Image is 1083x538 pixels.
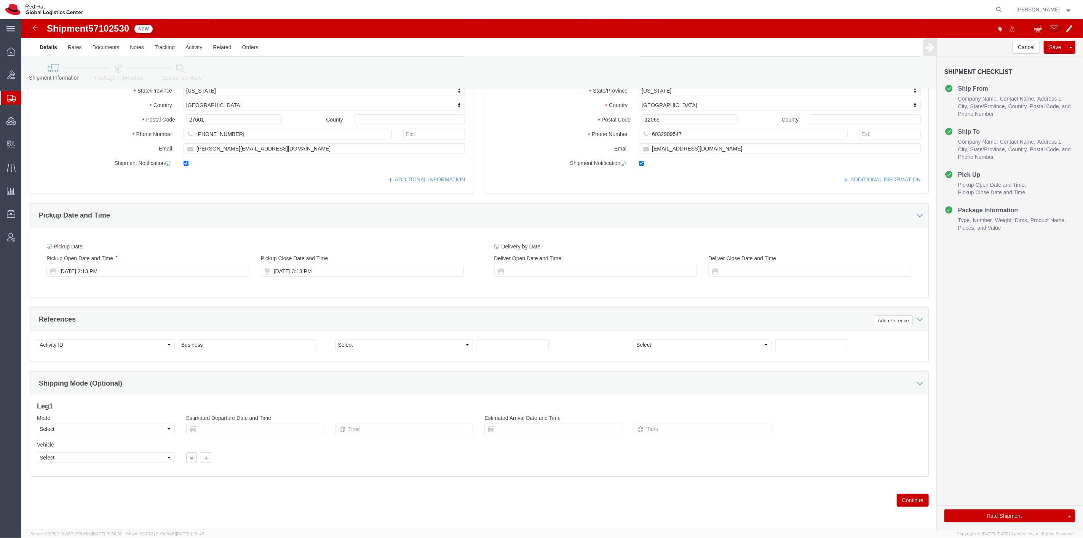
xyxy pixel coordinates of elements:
img: logo [5,4,83,15]
button: [PERSON_NAME] [1016,5,1073,14]
span: Tyler Radford [1017,5,1060,14]
span: [DATE] 11:51:43 [176,532,204,536]
iframe: FS Legacy Container [21,19,1083,530]
span: Server: 2025.21.0-667a72bf6fa [30,532,123,536]
span: Copyright © [DATE]-[DATE] Agistix Inc., All Rights Reserved [957,531,1074,537]
span: Client: 2025.21.0-f0c8481 [126,532,204,536]
span: [DATE] 10:54:32 [92,532,123,536]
